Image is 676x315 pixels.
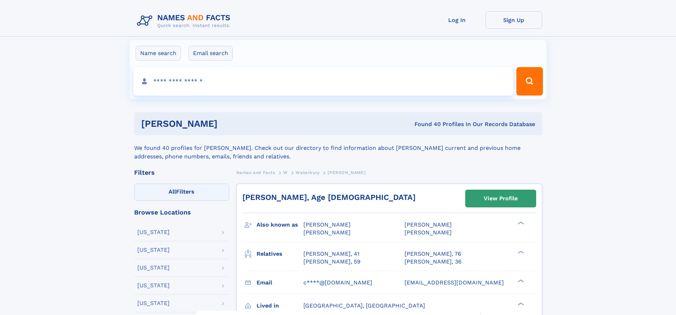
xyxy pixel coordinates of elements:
h3: Email [257,277,303,289]
div: ❯ [516,302,524,306]
span: [GEOGRAPHIC_DATA], [GEOGRAPHIC_DATA] [303,302,425,309]
button: Search Button [516,67,543,96]
div: [US_STATE] [137,229,170,235]
span: [PERSON_NAME] [303,229,351,236]
h3: Lived in [257,300,303,312]
span: [PERSON_NAME] [303,221,351,228]
div: ❯ [516,221,524,226]
a: [PERSON_NAME], Age [DEMOGRAPHIC_DATA] [242,193,416,202]
span: [PERSON_NAME] [405,221,452,228]
img: Logo Names and Facts [134,11,236,31]
a: [PERSON_NAME], 76 [405,250,461,258]
a: View Profile [466,190,536,207]
div: [US_STATE] [137,265,170,271]
span: [PERSON_NAME] [328,170,366,175]
label: Name search [136,46,181,61]
span: Waterbury [296,170,319,175]
div: [US_STATE] [137,283,170,288]
input: search input [133,67,513,96]
span: [EMAIL_ADDRESS][DOMAIN_NAME] [405,279,504,286]
h3: Also known as [257,219,303,231]
span: All [169,188,176,195]
div: Filters [134,169,229,176]
a: Names and Facts [236,168,275,177]
span: [PERSON_NAME] [405,229,452,236]
label: Email search [188,46,233,61]
div: View Profile [484,190,518,207]
a: Sign Up [485,11,542,29]
h3: Relatives [257,248,303,260]
a: Waterbury [296,168,319,177]
a: [PERSON_NAME], 36 [405,258,462,266]
div: ❯ [516,278,524,283]
a: W [283,168,288,177]
label: Filters [134,184,229,201]
div: [US_STATE] [137,300,170,306]
div: ❯ [516,250,524,254]
div: Found 40 Profiles In Our Records Database [316,120,535,128]
div: [US_STATE] [137,247,170,253]
a: [PERSON_NAME], 41 [303,250,359,258]
a: [PERSON_NAME], 59 [303,258,361,266]
h1: [PERSON_NAME] [141,119,316,128]
div: Browse Locations [134,209,229,216]
a: Log In [429,11,485,29]
div: We found 40 profiles for [PERSON_NAME]. Check out our directory to find information about [PERSON... [134,135,542,161]
span: W [283,170,288,175]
